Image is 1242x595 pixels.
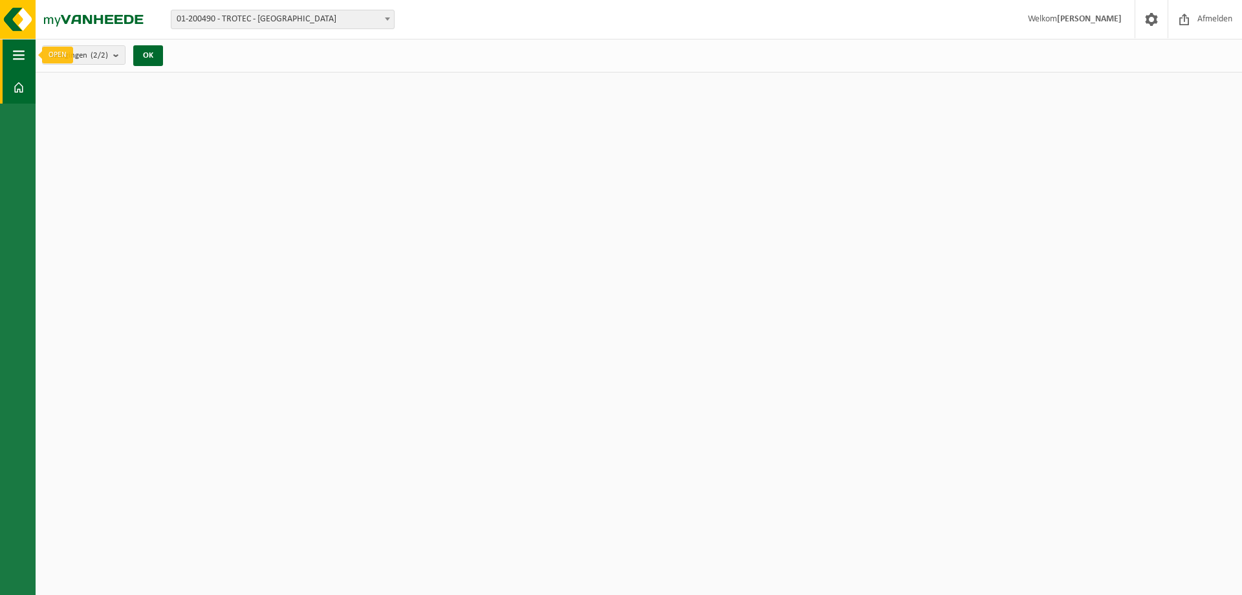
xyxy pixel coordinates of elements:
strong: [PERSON_NAME] [1057,14,1122,24]
button: OK [133,45,163,66]
count: (2/2) [91,51,108,60]
span: Vestigingen [49,46,108,65]
span: 01-200490 - TROTEC - VEURNE [171,10,394,28]
span: 01-200490 - TROTEC - VEURNE [171,10,395,29]
button: Vestigingen(2/2) [42,45,125,65]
